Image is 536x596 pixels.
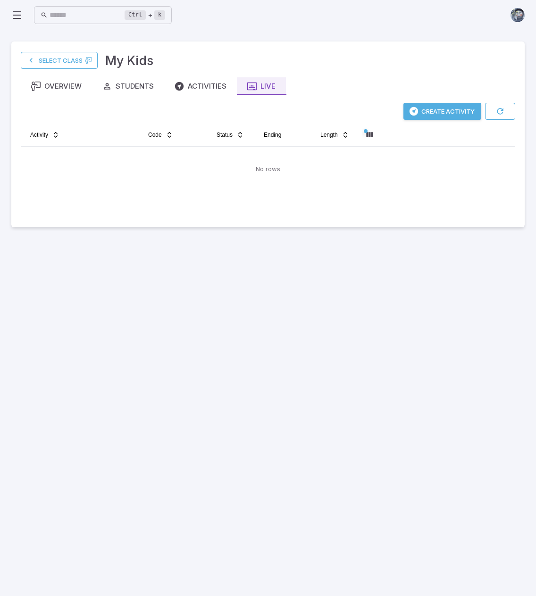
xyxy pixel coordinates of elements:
[154,10,165,20] kbd: k
[31,81,82,91] div: Overview
[211,127,250,142] button: Status
[125,9,165,21] div: +
[258,127,287,142] button: Ending
[142,127,179,142] button: Code
[264,131,281,139] span: Ending
[247,81,276,91] div: Live
[148,131,162,139] span: Code
[315,127,355,142] button: Length
[175,81,226,91] div: Activities
[21,52,98,69] a: Select Class
[256,165,280,174] p: No rows
[511,8,525,22] img: andrew.jpg
[320,131,338,139] span: Length
[217,131,233,139] span: Status
[30,131,48,139] span: Activity
[105,51,153,70] h3: My Kids
[362,127,377,142] button: Column visibility
[25,127,65,142] button: Activity
[102,81,154,91] div: Students
[125,10,146,20] kbd: Ctrl
[403,103,481,120] button: Create Activity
